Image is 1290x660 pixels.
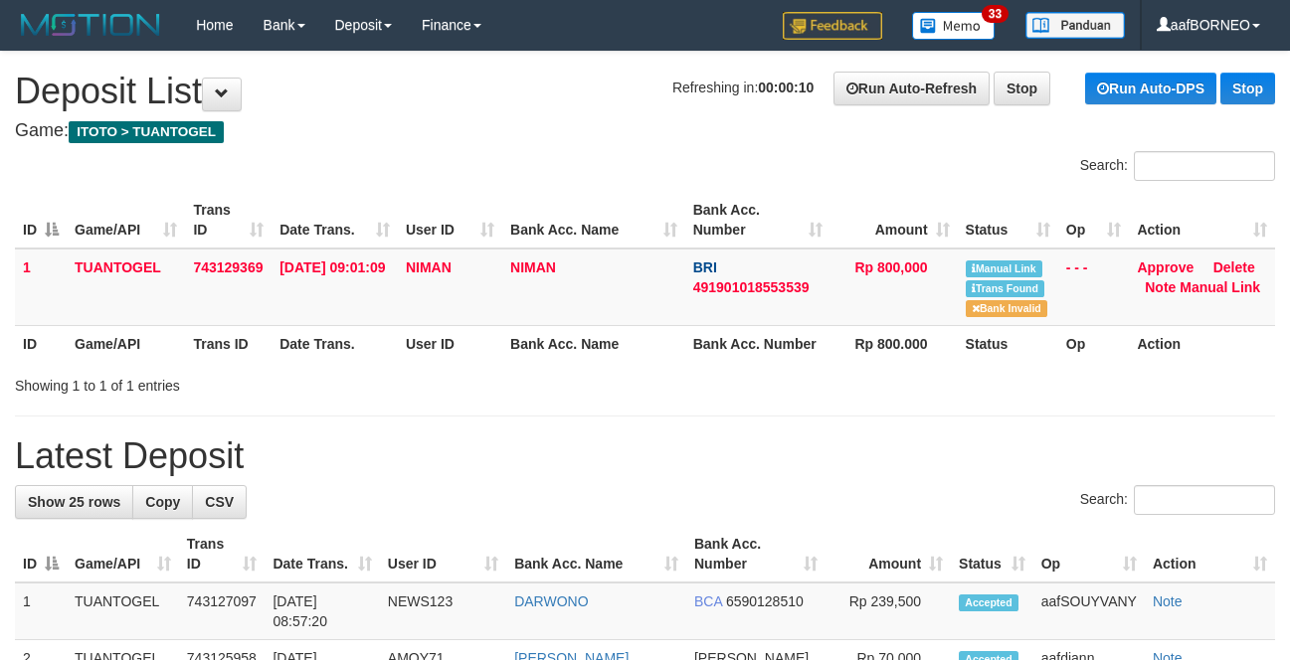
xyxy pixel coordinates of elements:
span: NIMAN [406,259,452,275]
th: Amount: activate to sort column ascending [830,192,957,248]
th: Game/API: activate to sort column ascending [67,192,185,248]
span: Manually Linked [966,260,1042,277]
span: CSV [205,494,234,510]
th: Trans ID [185,325,272,362]
a: Copy [132,485,193,519]
th: Bank Acc. Number: activate to sort column ascending [685,192,831,248]
a: Manual Link [1180,279,1260,295]
th: Status [958,325,1058,362]
th: Op: activate to sort column ascending [1033,526,1145,582]
th: Action [1129,325,1275,362]
span: Accepted [959,594,1018,611]
label: Search: [1080,485,1275,515]
h4: Game: [15,121,1275,141]
span: Similar transaction found [966,280,1045,297]
img: panduan.png [1025,12,1125,39]
div: Showing 1 to 1 of 1 entries [15,368,522,396]
td: 1 [15,582,67,640]
span: Rp 800,000 [854,259,927,275]
a: Stop [1220,73,1275,104]
th: Op [1058,325,1130,362]
span: Copy 491901018553539 to clipboard [693,279,810,295]
td: TUANTOGEL [67,582,179,640]
a: Delete [1213,259,1255,275]
input: Search: [1134,485,1275,515]
th: Bank Acc. Name [502,325,685,362]
th: Bank Acc. Name: activate to sort column ascending [506,526,686,582]
th: User ID [398,325,502,362]
input: Search: [1134,151,1275,181]
a: CSV [192,485,247,519]
th: Action: activate to sort column ascending [1145,526,1275,582]
span: Refreshing in: [672,80,814,95]
td: TUANTOGEL [67,248,185,326]
span: Bank is not match [966,300,1047,317]
td: NEWS123 [380,582,506,640]
th: ID: activate to sort column descending [15,192,67,248]
td: Rp 239,500 [826,582,951,640]
span: BRI [693,259,717,275]
th: Trans ID: activate to sort column ascending [185,192,272,248]
th: ID: activate to sort column descending [15,526,67,582]
th: Date Trans. [272,325,398,362]
a: Run Auto-DPS [1085,73,1216,104]
th: Action: activate to sort column ascending [1129,192,1275,248]
span: Copy [145,494,180,510]
span: [DATE] 09:01:09 [279,259,385,275]
th: Bank Acc. Number: activate to sort column ascending [686,526,827,582]
th: Status: activate to sort column ascending [958,192,1058,248]
th: Bank Acc. Number [685,325,831,362]
th: ID [15,325,67,362]
a: Stop [994,72,1050,105]
img: MOTION_logo.png [15,10,166,40]
h1: Deposit List [15,72,1275,111]
a: Show 25 rows [15,485,133,519]
th: Game/API: activate to sort column ascending [67,526,179,582]
a: NIMAN [510,259,556,275]
span: Show 25 rows [28,494,120,510]
img: Button%20Memo.svg [912,12,996,40]
th: Amount: activate to sort column ascending [826,526,951,582]
th: Op: activate to sort column ascending [1058,192,1130,248]
th: User ID: activate to sort column ascending [380,526,506,582]
span: BCA [694,593,722,609]
td: aafSOUYVANY [1033,582,1145,640]
label: Search: [1080,151,1275,181]
th: Rp 800.000 [830,325,957,362]
img: Feedback.jpg [783,12,882,40]
th: Date Trans.: activate to sort column ascending [265,526,379,582]
th: Trans ID: activate to sort column ascending [179,526,266,582]
th: Game/API [67,325,185,362]
a: Note [1145,279,1176,295]
td: [DATE] 08:57:20 [265,582,379,640]
th: Date Trans.: activate to sort column ascending [272,192,398,248]
a: DARWONO [514,593,588,609]
span: Copy 6590128510 to clipboard [726,593,804,609]
th: Status: activate to sort column ascending [951,526,1033,582]
a: Approve [1137,259,1194,275]
a: Run Auto-Refresh [833,72,990,105]
h1: Latest Deposit [15,436,1275,476]
span: ITOTO > TUANTOGEL [69,121,224,143]
strong: 00:00:10 [758,80,814,95]
span: 33 [982,5,1009,23]
th: Bank Acc. Name: activate to sort column ascending [502,192,685,248]
td: 1 [15,248,67,326]
a: Note [1153,593,1183,609]
th: User ID: activate to sort column ascending [398,192,502,248]
td: 743127097 [179,582,266,640]
td: - - - [1058,248,1130,326]
span: 743129369 [193,259,263,275]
